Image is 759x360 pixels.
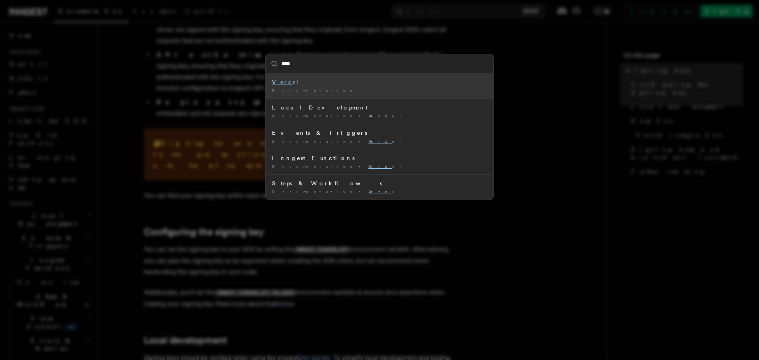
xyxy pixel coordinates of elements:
[272,129,487,137] div: Events & Triggers
[272,164,355,169] span: Documentation
[272,179,487,187] div: Steps & Workflows
[368,164,404,169] span: el
[272,88,355,93] span: Documentation
[368,164,392,169] mark: Verc
[359,139,365,143] span: /
[272,113,355,118] span: Documentation
[272,139,355,143] span: Documentation
[359,164,365,169] span: /
[368,139,404,143] span: el
[359,189,365,194] span: /
[272,189,355,194] span: Documentation
[368,139,392,143] mark: Verc
[368,113,392,118] mark: Verc
[272,104,487,111] div: Local Development
[272,78,487,86] div: el
[368,189,392,194] mark: Verc
[272,154,487,162] div: Inngest Functions
[368,113,404,118] span: el
[368,189,404,194] span: el
[272,79,293,85] mark: Verc
[359,113,365,118] span: /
